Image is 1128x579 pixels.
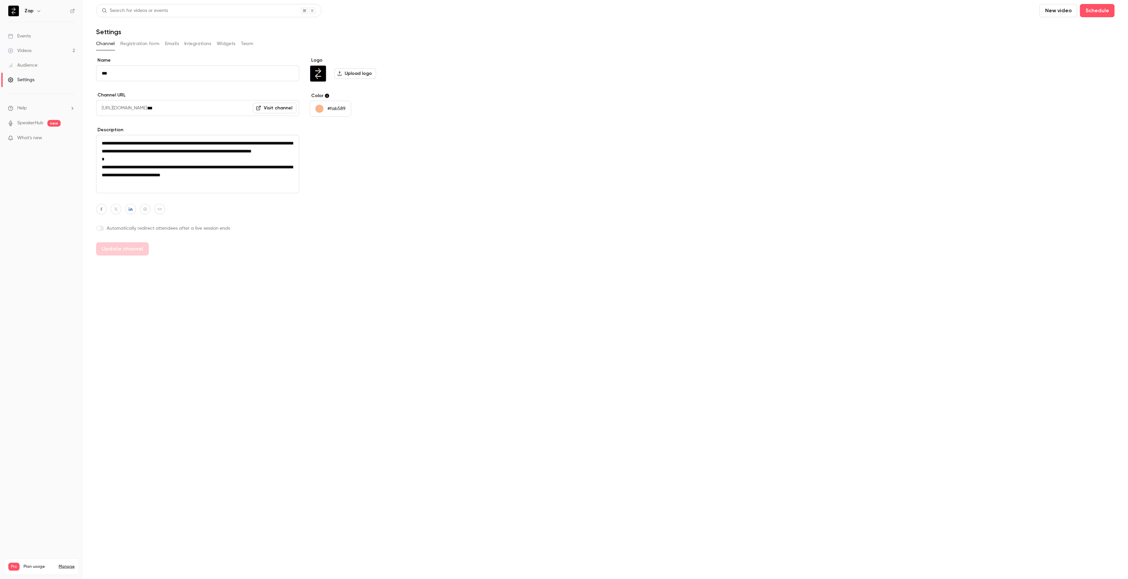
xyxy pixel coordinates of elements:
[17,105,27,112] span: Help
[310,57,412,82] section: Logo
[184,38,211,49] button: Integrations
[102,7,168,14] div: Search for videos or events
[165,38,179,49] button: Emails
[96,100,147,116] span: [URL][DOMAIN_NAME]
[96,127,299,133] label: Description
[8,47,31,54] div: Videos
[310,92,412,99] label: Color
[120,38,160,49] button: Registration form
[8,6,19,16] img: Zap
[47,120,61,127] span: new
[1080,4,1115,17] button: Schedule
[96,225,299,232] label: Automatically redirect attendees after a live session ends
[253,103,297,113] a: Visit channel
[8,105,75,112] li: help-dropdown-opener
[310,57,412,64] label: Logo
[8,33,31,39] div: Events
[8,62,37,69] div: Audience
[17,135,42,142] span: What's new
[1040,4,1077,17] button: New video
[96,38,115,49] button: Channel
[310,66,326,82] img: Zap
[96,57,299,64] label: Name
[241,38,254,49] button: Team
[24,564,55,569] span: Plan usage
[25,8,33,14] h6: Zap
[8,77,34,83] div: Settings
[217,38,236,49] button: Widgets
[310,101,351,117] button: #fab589
[334,68,376,79] label: Upload logo
[96,92,299,98] label: Channel URL
[17,120,43,127] a: SpeakerHub
[59,564,75,569] a: Manage
[96,28,121,36] h1: Settings
[327,105,346,112] p: #fab589
[8,563,20,571] span: Pro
